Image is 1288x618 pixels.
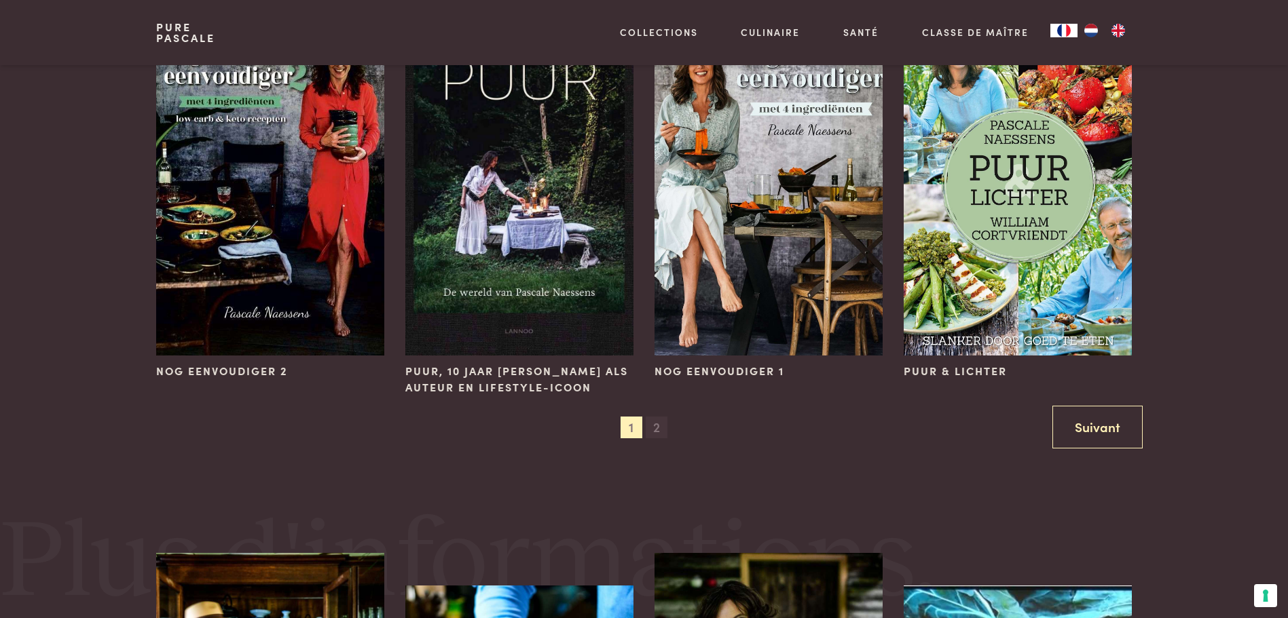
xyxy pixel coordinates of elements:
[156,14,384,355] img: Encore plus simple 2
[621,417,642,438] span: 1
[1052,406,1143,448] a: Suivant
[655,363,784,379] span: Nog eenvoudiger 1
[405,14,633,355] img: PUUR, 10 ans de Pascale Naessens en tant qu'auteur et icône de l'art de vivre
[655,14,882,379] a: Encore plus simple 1 Nog eenvoudiger 1
[1050,24,1078,37] div: Language
[922,25,1029,39] a: Classe de maître
[655,14,882,355] img: Encore plus simple 1
[1078,24,1105,37] a: NL
[904,14,1131,355] img: Pureté et légèreté
[156,363,288,379] span: Nog eenvoudiger 2
[843,25,879,39] a: Santé
[646,417,667,438] span: 2
[741,25,800,39] a: Culinaire
[1105,24,1132,37] a: EN
[156,14,384,379] a: Encore plus simple 2 Nog eenvoudiger 2
[156,22,215,43] a: PurePascale
[1050,24,1078,37] a: FR
[620,25,698,39] a: Collections
[904,363,1007,379] span: Puur & Lichter
[405,363,633,395] span: PUUR, 10 jaar [PERSON_NAME] als auteur en lifestyle-icoon
[1050,24,1132,37] aside: Language selected: Français
[405,14,633,395] a: PUUR, 10 ans de Pascale Naessens en tant qu'auteur et icône de l'art de vivre PUUR, 10 jaar [PERS...
[1254,584,1277,607] button: Vos préférences en matière de consentement pour les technologies de suivi
[904,14,1131,379] a: Pureté et légèreté Puur & Lichter
[1078,24,1132,37] ul: Language list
